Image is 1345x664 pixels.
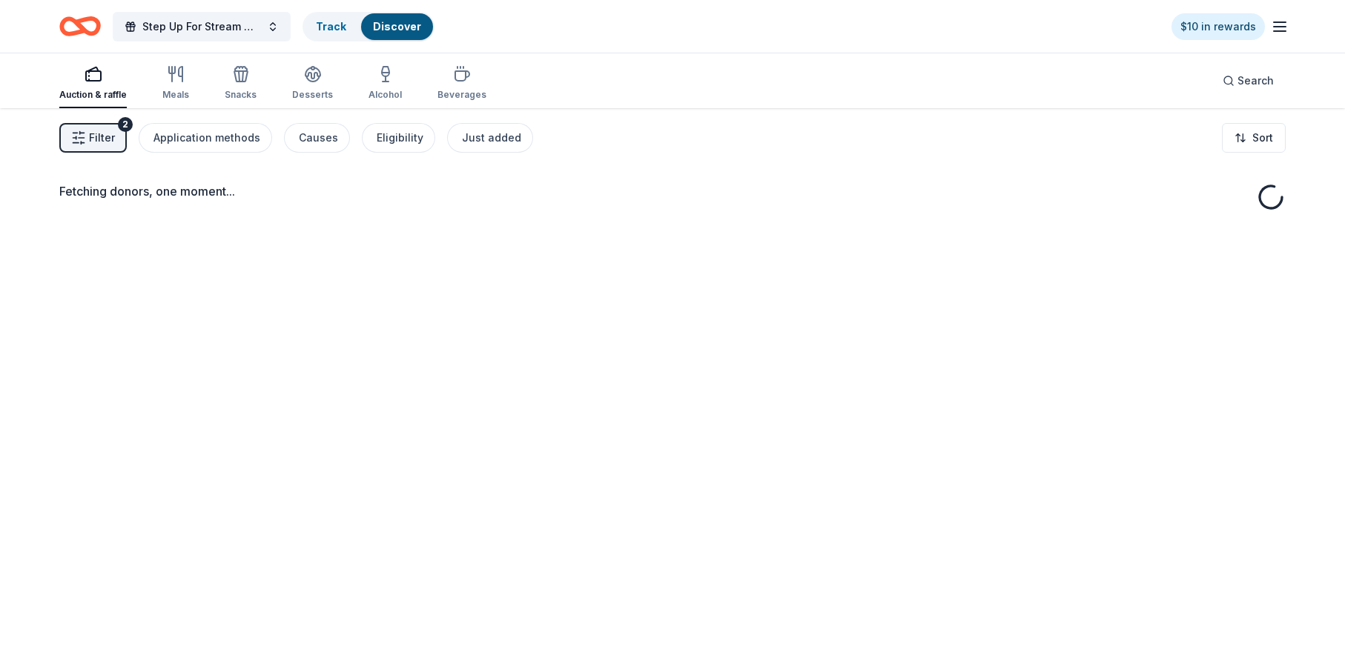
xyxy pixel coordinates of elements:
button: Meals [162,59,189,108]
div: Meals [162,89,189,101]
button: Sort [1222,123,1286,153]
a: Discover [373,20,421,33]
div: Application methods [153,129,260,147]
div: Fetching donors, one moment... [59,182,1286,200]
button: Snacks [225,59,257,108]
a: $10 in rewards [1171,13,1265,40]
div: Auction & raffle [59,89,127,101]
span: Search [1237,72,1274,90]
button: Desserts [292,59,333,108]
button: Step Up For Stream Gift Basket Raffle [113,12,291,41]
div: Causes [299,129,338,147]
div: Eligibility [377,129,423,147]
div: Alcohol [369,89,402,101]
button: TrackDiscover [303,12,434,41]
button: Auction & raffle [59,59,127,108]
button: Eligibility [362,123,435,153]
div: Desserts [292,89,333,101]
button: Search [1211,66,1286,96]
button: Application methods [139,123,272,153]
button: Filter2 [59,123,127,153]
div: Just added [462,129,521,147]
div: Beverages [437,89,486,101]
span: Filter [89,129,115,147]
button: Causes [284,123,350,153]
button: Just added [447,123,533,153]
div: 2 [118,117,133,132]
button: Beverages [437,59,486,108]
span: Step Up For Stream Gift Basket Raffle [142,18,261,36]
span: Sort [1252,129,1273,147]
div: Snacks [225,89,257,101]
a: Home [59,9,101,44]
button: Alcohol [369,59,402,108]
a: Track [316,20,346,33]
